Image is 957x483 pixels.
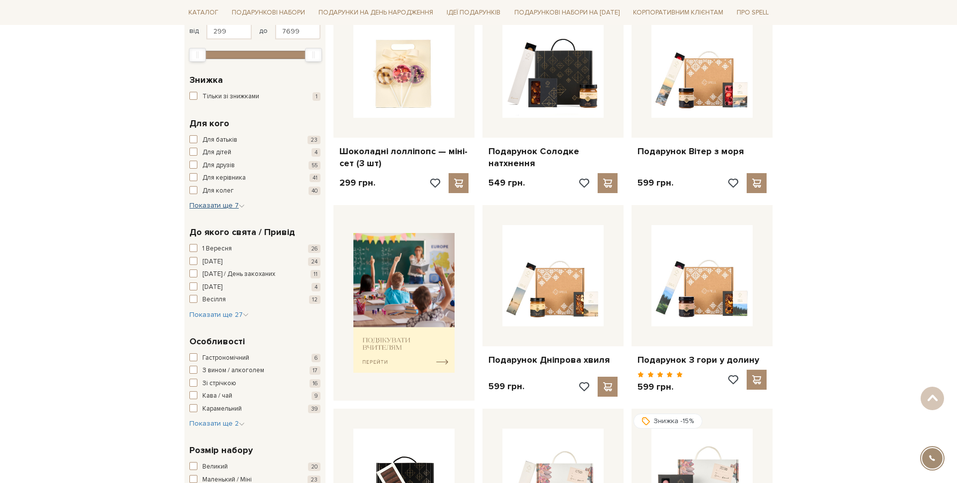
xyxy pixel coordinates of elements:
div: Max [305,48,322,62]
span: Для керівника [202,173,246,183]
a: Подарункові набори на [DATE] [510,4,624,21]
span: 40 [309,187,320,195]
a: Подарунок Вітер з моря [638,146,767,157]
span: 1 Вересня [202,244,232,254]
span: Кава / чай [202,391,232,401]
a: Подарунки на День народження [315,5,437,20]
div: Знижка -15% [634,414,702,429]
span: Для колег [202,186,234,196]
button: Для колег 40 [189,186,320,196]
span: 17 [310,366,320,375]
p: 599 грн. [638,381,683,393]
a: Подарункові набори [228,5,309,20]
input: Ціна [206,22,252,39]
span: Для дітей [202,148,231,158]
span: 41 [310,174,320,182]
span: [DATE] [202,282,222,292]
span: Для кого [189,117,229,130]
a: Корпоративним клієнтам [629,4,727,21]
a: Подарунок Дніпрова хвиля [488,354,618,366]
span: 55 [309,161,320,170]
button: Для батьків 23 [189,135,320,145]
span: Карамельний [202,404,242,414]
span: [DATE] [202,257,222,267]
span: До якого свята / Привід [189,226,295,239]
span: від [189,26,199,35]
span: Для друзів [202,161,235,171]
a: Подарунок Солодке натхнення [488,146,618,169]
span: Весілля [202,295,226,305]
span: З вином / алкоголем [202,366,264,376]
a: Каталог [184,5,222,20]
span: 16 [310,379,320,388]
span: Знижка [189,73,223,87]
p: 549 грн. [488,177,525,189]
button: [DATE] / День закоханих 11 [189,269,320,279]
button: Показати ще 27 [189,310,249,320]
span: до [259,26,268,35]
span: Тільки зі знижками [202,92,259,102]
button: Показати ще 2 [189,419,245,429]
a: Про Spell [733,5,773,20]
p: 599 грн. [488,381,524,392]
span: Зі стрічкою [202,379,236,389]
span: 6 [312,354,320,362]
span: 39 [308,405,320,413]
span: 24 [308,257,320,266]
span: 11 [311,270,320,278]
button: Зі стрічкою 16 [189,379,320,389]
span: Для батьків [202,135,237,145]
button: Великий 20 [189,462,320,472]
button: Весілля 12 [189,295,320,305]
button: 1 Вересня 26 [189,244,320,254]
button: Кава / чай 9 [189,391,320,401]
span: 20 [308,463,320,471]
p: 299 грн. [339,177,375,189]
span: 4 [312,148,320,157]
a: Подарунок З гори у долину [638,354,767,366]
span: Особливості [189,335,245,348]
img: banner [353,233,455,373]
button: Для керівника 41 [189,173,320,183]
div: Min [189,48,206,62]
span: 12 [309,295,320,304]
span: [DATE] / День закоханих [202,269,275,279]
span: Гастрономічний [202,353,249,363]
button: Карамельний 39 [189,404,320,414]
button: Для дітей 4 [189,148,320,158]
button: [DATE] 24 [189,257,320,267]
span: Показати ще 2 [189,419,245,428]
input: Ціна [275,22,320,39]
span: 1 [313,92,320,101]
button: З вином / алкоголем 17 [189,366,320,376]
a: Шоколадні лолліпопс — міні-сет (3 шт) [339,146,469,169]
button: Показати ще 7 [189,201,245,211]
span: Показати ще 7 [189,201,245,210]
span: Розмір набору [189,444,253,457]
a: Ідеї подарунків [443,5,504,20]
span: Великий [202,462,228,472]
button: [DATE] 4 [189,282,320,292]
span: 23 [308,136,320,144]
button: Тільки зі знижками 1 [189,92,320,102]
span: 9 [312,392,320,400]
span: 26 [308,244,320,253]
button: Для друзів 55 [189,161,320,171]
span: 4 [312,283,320,291]
span: Показати ще 27 [189,310,249,319]
button: Гастрономічний 6 [189,353,320,363]
p: 599 грн. [638,177,673,189]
